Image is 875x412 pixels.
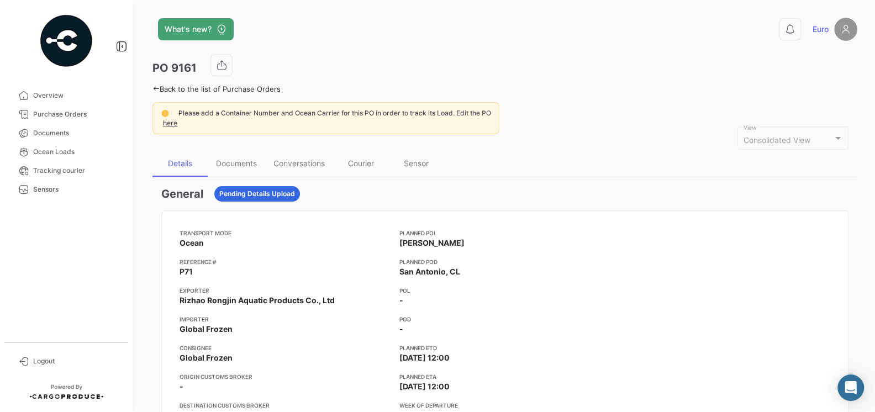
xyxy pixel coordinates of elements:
[33,184,119,194] span: Sensors
[399,401,610,410] app-card-info-title: Week of departure
[399,344,610,352] app-card-info-title: Planned ETD
[180,344,391,352] app-card-info-title: Consignee
[180,372,391,381] app-card-info-title: Origin Customs Broker
[158,18,234,40] button: What's new?
[39,13,94,68] img: powered-by.png
[399,352,450,363] span: [DATE] 12:00
[180,324,233,335] span: Global Frozen
[399,237,465,249] span: [PERSON_NAME]
[273,159,325,168] div: Conversations
[152,60,197,76] h3: PO 9161
[180,266,193,277] span: P71
[9,105,124,124] a: Purchase Orders
[216,159,257,168] div: Documents
[152,84,281,93] a: Back to the list of Purchase Orders
[178,109,491,117] span: Please add a Container Number and Ocean Carrier for this PO in order to track its Load. Edit the PO
[399,295,403,306] span: -
[180,295,335,306] span: Rizhao Rongjin Aquatic Products Co., Ltd
[165,24,212,35] span: What's new?
[404,159,429,168] div: Sensor
[834,18,857,41] img: placeholder-user.png
[744,135,810,145] span: Consolidated View
[33,166,119,176] span: Tracking courier
[9,142,124,161] a: Ocean Loads
[813,24,829,35] span: Euro
[399,381,450,392] span: [DATE] 12:00
[180,401,391,410] app-card-info-title: Destination Customs Broker
[219,189,295,199] span: Pending Details Upload
[180,237,204,249] span: Ocean
[399,372,610,381] app-card-info-title: Planned ETA
[399,324,403,335] span: -
[180,352,233,363] span: Global Frozen
[161,119,180,127] a: here
[180,381,183,392] span: -
[399,286,610,295] app-card-info-title: POL
[837,374,864,401] div: Abrir Intercom Messenger
[33,147,119,157] span: Ocean Loads
[9,86,124,105] a: Overview
[33,128,119,138] span: Documents
[399,229,610,237] app-card-info-title: Planned POL
[180,315,391,324] app-card-info-title: Importer
[161,186,203,202] h3: General
[33,109,119,119] span: Purchase Orders
[399,266,460,277] span: San Antonio, CL
[33,356,119,366] span: Logout
[9,161,124,180] a: Tracking courier
[168,159,192,168] div: Details
[180,257,391,266] app-card-info-title: Reference #
[33,91,119,101] span: Overview
[9,180,124,199] a: Sensors
[9,124,124,142] a: Documents
[399,257,610,266] app-card-info-title: Planned POD
[180,286,391,295] app-card-info-title: Exporter
[399,315,610,324] app-card-info-title: POD
[348,159,374,168] div: Courier
[180,229,391,237] app-card-info-title: Transport mode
